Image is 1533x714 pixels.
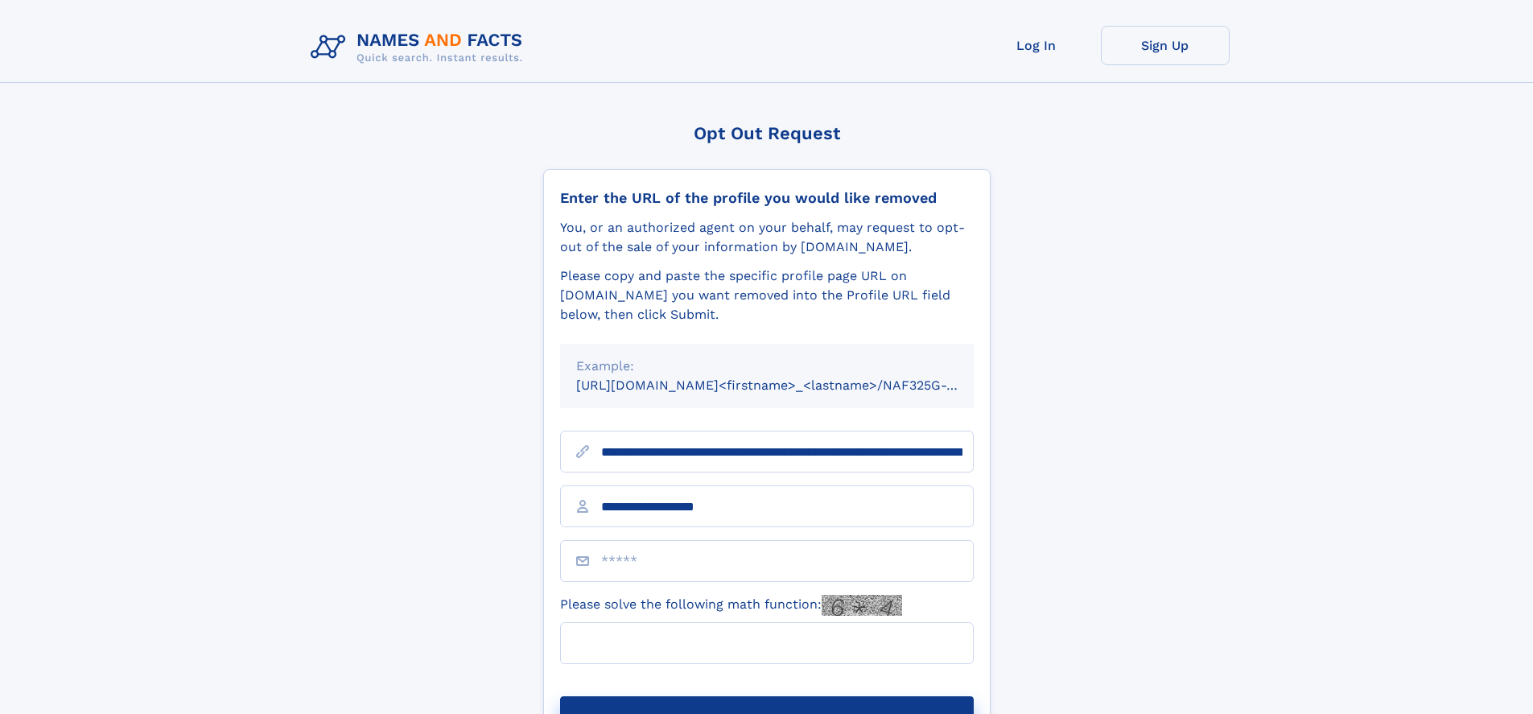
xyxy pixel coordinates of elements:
[560,218,974,257] div: You, or an authorized agent on your behalf, may request to opt-out of the sale of your informatio...
[576,357,958,376] div: Example:
[560,266,974,324] div: Please copy and paste the specific profile page URL on [DOMAIN_NAME] you want removed into the Pr...
[304,26,536,69] img: Logo Names and Facts
[1101,26,1230,65] a: Sign Up
[543,123,991,143] div: Opt Out Request
[560,595,902,616] label: Please solve the following math function:
[972,26,1101,65] a: Log In
[576,378,1004,393] small: [URL][DOMAIN_NAME]<firstname>_<lastname>/NAF325G-xxxxxxxx
[560,189,974,207] div: Enter the URL of the profile you would like removed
